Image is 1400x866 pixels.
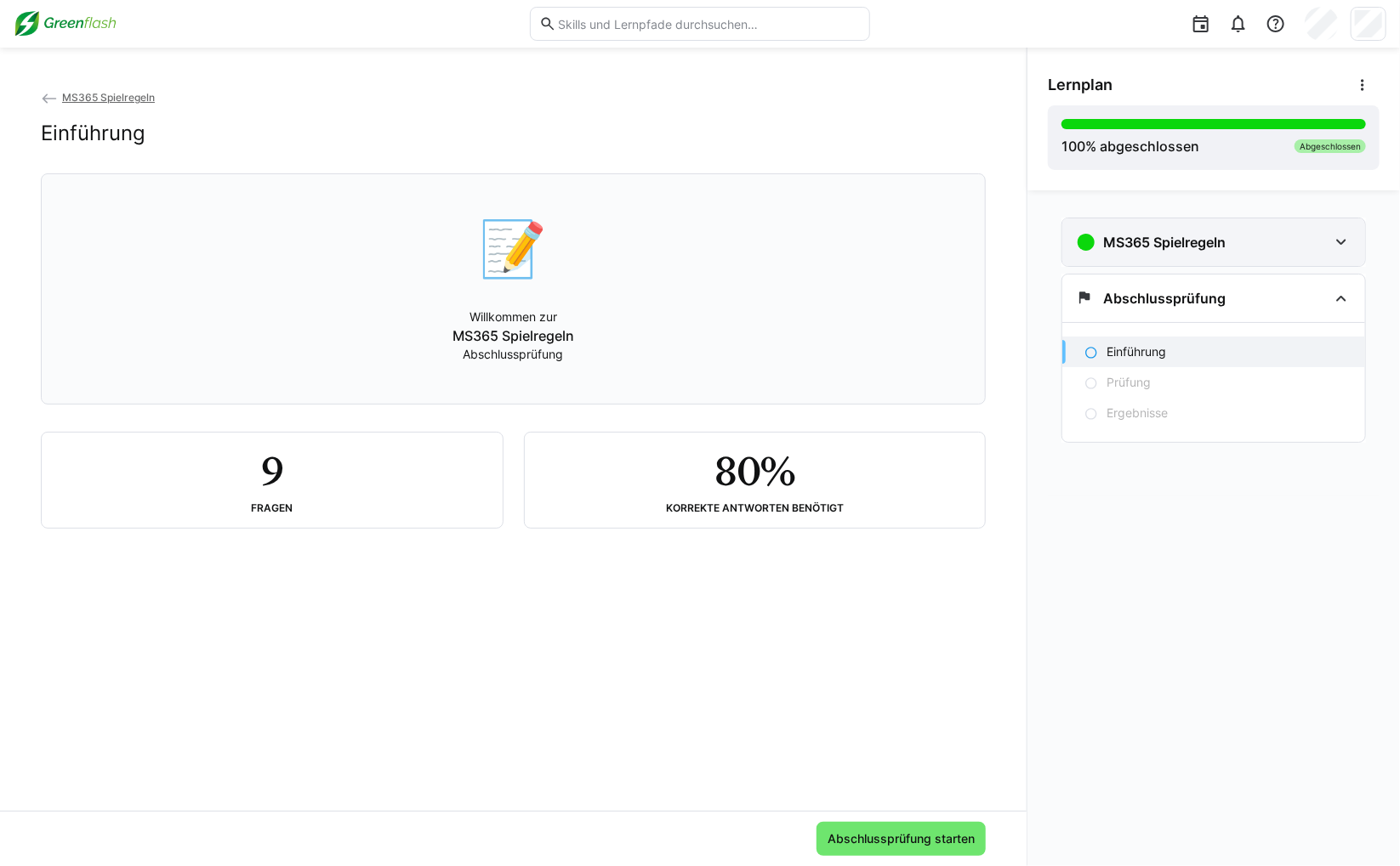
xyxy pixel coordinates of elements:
[464,346,564,363] p: Abschlussprüfung
[470,308,557,325] p: Willkommen zur
[261,446,283,495] h2: 9
[1048,76,1113,94] span: Lernplan
[452,325,574,346] p: MS365 Spielregeln
[1295,139,1366,153] div: Abgeschlossen
[1107,374,1151,391] p: Prüfung
[1061,136,1199,156] div: % abgeschlossen
[41,121,145,146] h2: Einführung
[714,446,794,495] h2: 80%
[41,91,155,104] a: MS365 Spielregeln
[1061,138,1085,155] span: 100
[556,16,861,31] input: Skills und Lernpfade durchsuchen…
[1103,290,1226,307] h3: Abschlussprüfung
[1107,343,1166,360] p: Einführung
[62,91,155,104] span: MS365 Spielregeln
[825,830,977,847] span: Abschlussprüfung starten
[1103,234,1226,251] h3: MS365 Spielregeln
[666,502,844,514] div: Korrekte Antworten benötigt
[480,215,548,281] div: 📝
[251,502,293,514] div: Fragen
[1107,405,1168,422] p: Ergebnisse
[817,822,986,856] button: Abschlussprüfung starten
